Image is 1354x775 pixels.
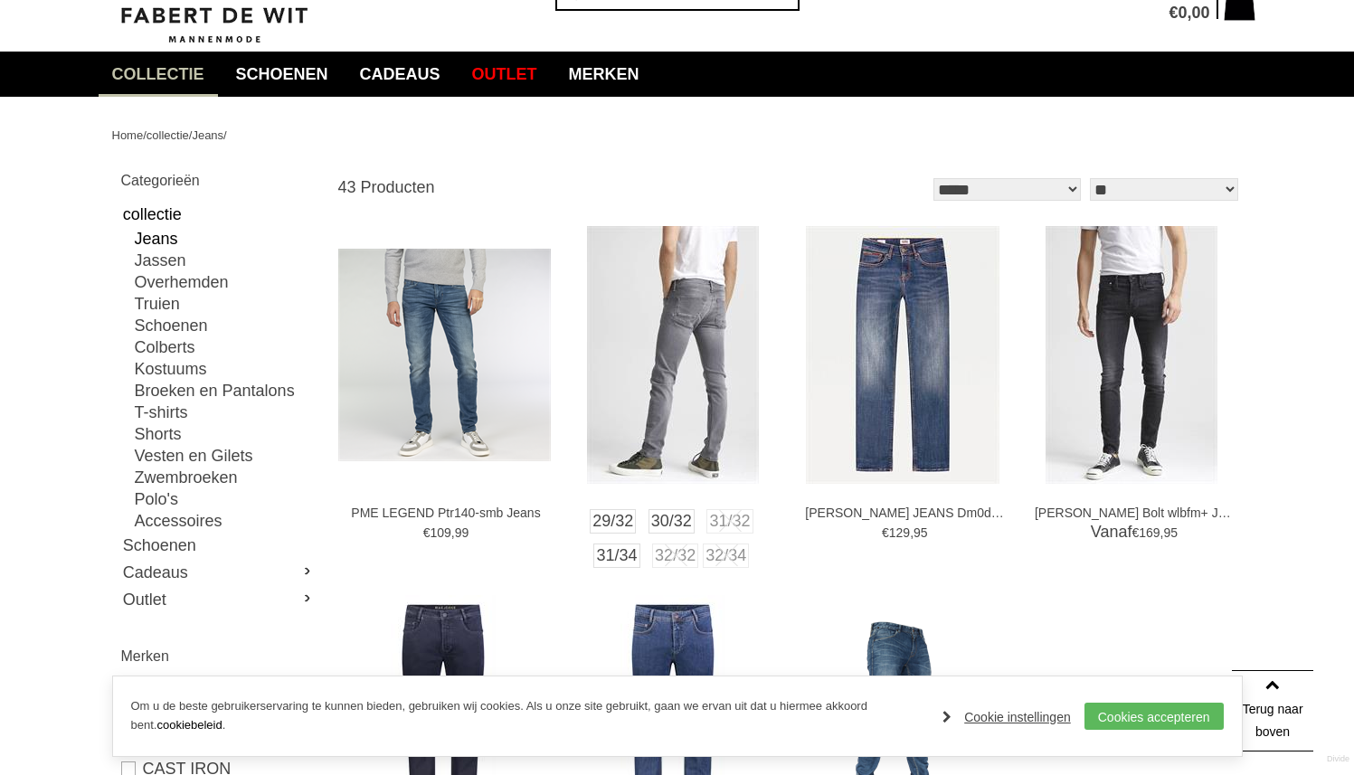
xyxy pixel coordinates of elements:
a: Broeken en Pantalons [135,380,316,402]
a: Cookie instellingen [942,704,1071,731]
img: PME LEGEND Ptr140-smb Jeans [338,249,551,461]
a: Polo's [135,488,316,510]
a: Vesten en Gilets [135,445,316,467]
span: 95 [914,525,928,540]
a: Cookies accepteren [1084,703,1224,730]
a: Cadeaus [121,559,316,586]
img: TOMMY JEANS Dm0dm03956 Jeans [806,226,999,484]
a: Schoenen [223,52,342,97]
a: cookiebeleid [156,718,222,732]
h2: Merken [121,645,316,667]
span: € [1131,525,1139,540]
span: 99 [455,525,469,540]
a: Cadeaus [346,52,454,97]
a: Jeans [135,228,316,250]
a: 31/34 [593,543,639,568]
span: , [1187,4,1191,22]
span: 43 Producten [338,178,435,196]
a: PME LEGEND Ptr140-smb Jeans [346,505,545,521]
a: Schoenen [135,315,316,336]
span: 109 [430,525,450,540]
a: T-shirts [135,402,316,423]
span: € [882,525,889,540]
a: Overhemden [135,271,316,293]
a: Outlet [459,52,551,97]
a: Schoenen [121,532,316,559]
a: collectie [121,201,316,228]
a: Kostuums [135,358,316,380]
span: € [1169,4,1178,22]
a: [PERSON_NAME] JEANS Dm0dm03956 Jeans [805,505,1004,521]
span: , [1160,525,1164,540]
span: 0 [1178,4,1187,22]
h2: Categorieën [121,169,316,192]
a: Outlet [121,586,316,613]
span: / [189,128,193,142]
a: Merken [555,52,653,97]
a: Truien [135,293,316,315]
a: collectie [99,52,218,97]
div: Vanaf [1035,521,1234,566]
a: Home [112,128,144,142]
span: / [223,128,227,142]
a: Accessoires [135,510,316,532]
span: 00 [1191,4,1209,22]
span: € [423,525,431,540]
img: DENHAM Bolt wlgfm+ Jeans [587,226,759,484]
span: 129 [889,525,910,540]
span: , [910,525,914,540]
a: collectie [147,128,189,142]
a: Zwembroeken [135,467,316,488]
span: 169 [1139,525,1160,540]
a: Shorts [135,423,316,445]
a: Colberts [135,336,316,358]
a: 29/32 [590,509,636,534]
span: , [451,525,455,540]
a: Jeans [192,128,223,142]
p: Om u de beste gebruikerservaring te kunnen bieden, gebruiken wij cookies. Als u onze site gebruik... [131,697,925,735]
a: 30/32 [649,509,695,534]
a: Jassen [135,250,316,271]
a: [PERSON_NAME] Bolt wlbfm+ Jeans [1035,505,1234,521]
span: 95 [1164,525,1179,540]
a: Terug naar boven [1232,670,1313,751]
img: DENHAM Bolt wlbfm+ Jeans [1046,226,1217,484]
a: Divide [1327,748,1349,770]
span: / [143,128,147,142]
